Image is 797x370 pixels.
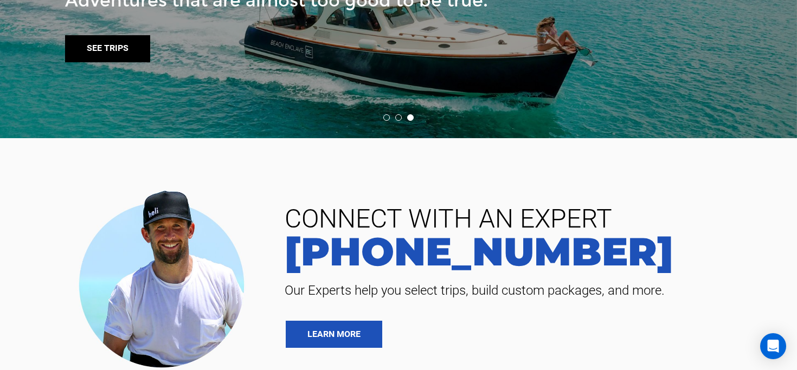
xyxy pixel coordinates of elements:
a: See trips [65,35,150,62]
a: LEARN MORE [286,321,382,348]
span: Our Experts help you select trips, build custom packages, and more. [277,282,781,299]
a: [PHONE_NUMBER] [277,232,781,271]
div: Open Intercom Messenger [760,333,786,359]
span: CONNECT WITH AN EXPERT [277,206,781,232]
